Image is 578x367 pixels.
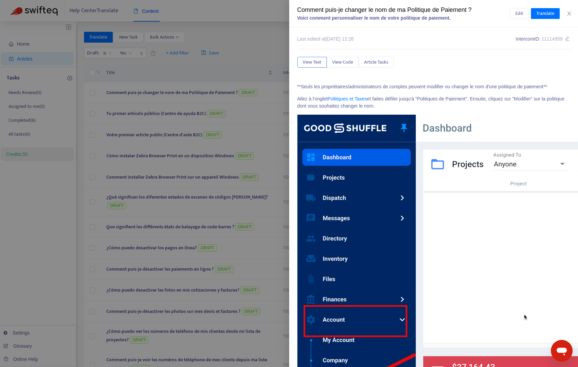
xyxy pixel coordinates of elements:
button: Close [564,10,574,17]
button: View Code [327,57,359,68]
button: Edit [510,8,529,19]
span: View Text [303,59,321,66]
button: View Text [297,57,327,68]
div: Last edited at [DATE] 12:26 [297,36,354,43]
div: Voici comment personnaliser le nom de votre politique de paiement. [297,15,510,22]
span: Translate [536,10,554,17]
div: Intercom ID: [516,36,570,43]
span: close [566,11,572,16]
p: Allez à l'onglet et faites défiler jusqu'à "Politiques de Paiement". Ensuite, cliquez sur "Modifi... [297,95,570,110]
button: Article Tasks [359,57,394,68]
iframe: Button to launch messaging window, conversation in progress [551,340,573,362]
span: Edit [515,10,523,17]
a: Politiques et Taxes [327,96,367,101]
p: **Seuls les propriétaires/administrateurs de comptes peuvent modifier ou changer le nom d'une pol... [297,83,570,90]
span: 11114959 [541,36,562,42]
button: Translate [531,8,560,19]
span: Article Tasks [364,59,388,66]
span: View Code [332,59,353,66]
div: Comment puis-je changer le nom de ma Politique de Paiement ? [297,5,510,15]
